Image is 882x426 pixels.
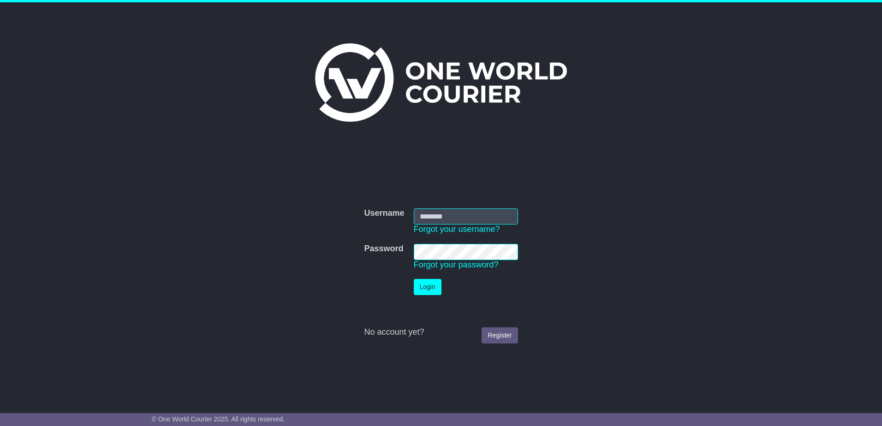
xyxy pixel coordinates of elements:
label: Password [364,244,403,254]
label: Username [364,208,404,219]
button: Login [414,279,441,295]
a: Forgot your password? [414,260,499,269]
span: © One World Courier 2025. All rights reserved. [152,415,285,423]
a: Register [482,327,518,343]
img: One World [315,43,567,122]
a: Forgot your username? [414,225,500,234]
div: No account yet? [364,327,518,337]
